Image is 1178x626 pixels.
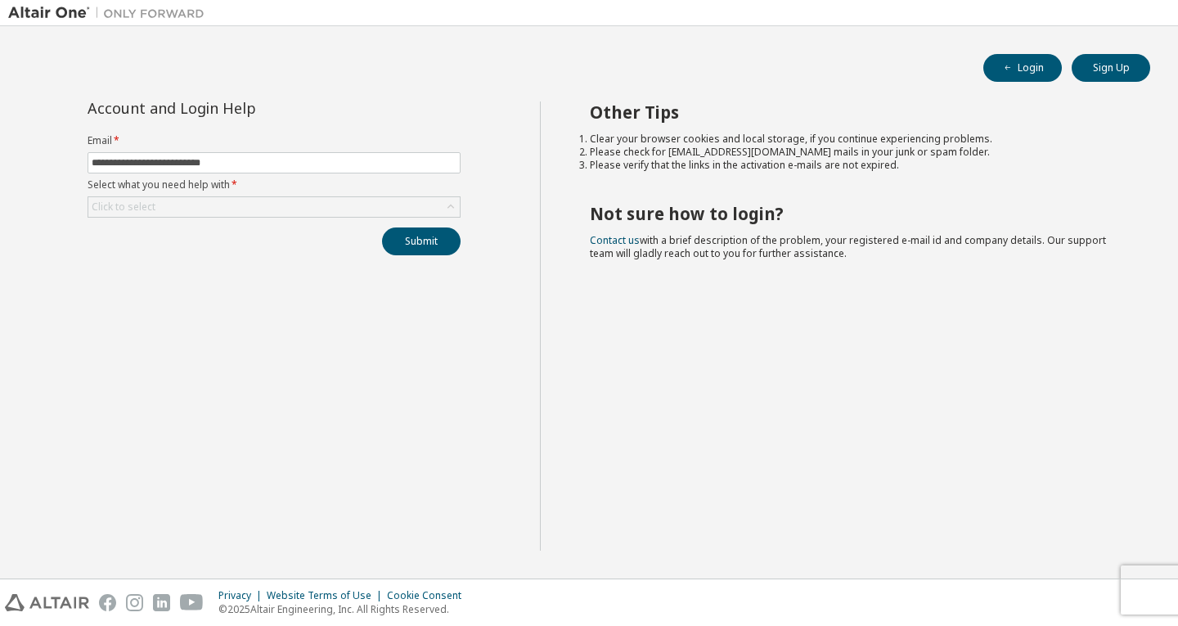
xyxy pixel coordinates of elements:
[590,159,1122,172] li: Please verify that the links in the activation e-mails are not expired.
[180,594,204,611] img: youtube.svg
[590,101,1122,123] h2: Other Tips
[1072,54,1150,82] button: Sign Up
[387,589,471,602] div: Cookie Consent
[5,594,89,611] img: altair_logo.svg
[590,133,1122,146] li: Clear your browser cookies and local storage, if you continue experiencing problems.
[590,233,1106,260] span: with a brief description of the problem, your registered e-mail id and company details. Our suppo...
[88,178,461,191] label: Select what you need help with
[218,602,471,616] p: © 2025 Altair Engineering, Inc. All Rights Reserved.
[88,101,386,115] div: Account and Login Help
[88,134,461,147] label: Email
[590,146,1122,159] li: Please check for [EMAIL_ADDRESS][DOMAIN_NAME] mails in your junk or spam folder.
[267,589,387,602] div: Website Terms of Use
[590,233,640,247] a: Contact us
[382,227,461,255] button: Submit
[218,589,267,602] div: Privacy
[8,5,213,21] img: Altair One
[92,200,155,214] div: Click to select
[983,54,1062,82] button: Login
[153,594,170,611] img: linkedin.svg
[590,203,1122,224] h2: Not sure how to login?
[99,594,116,611] img: facebook.svg
[126,594,143,611] img: instagram.svg
[88,197,460,217] div: Click to select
